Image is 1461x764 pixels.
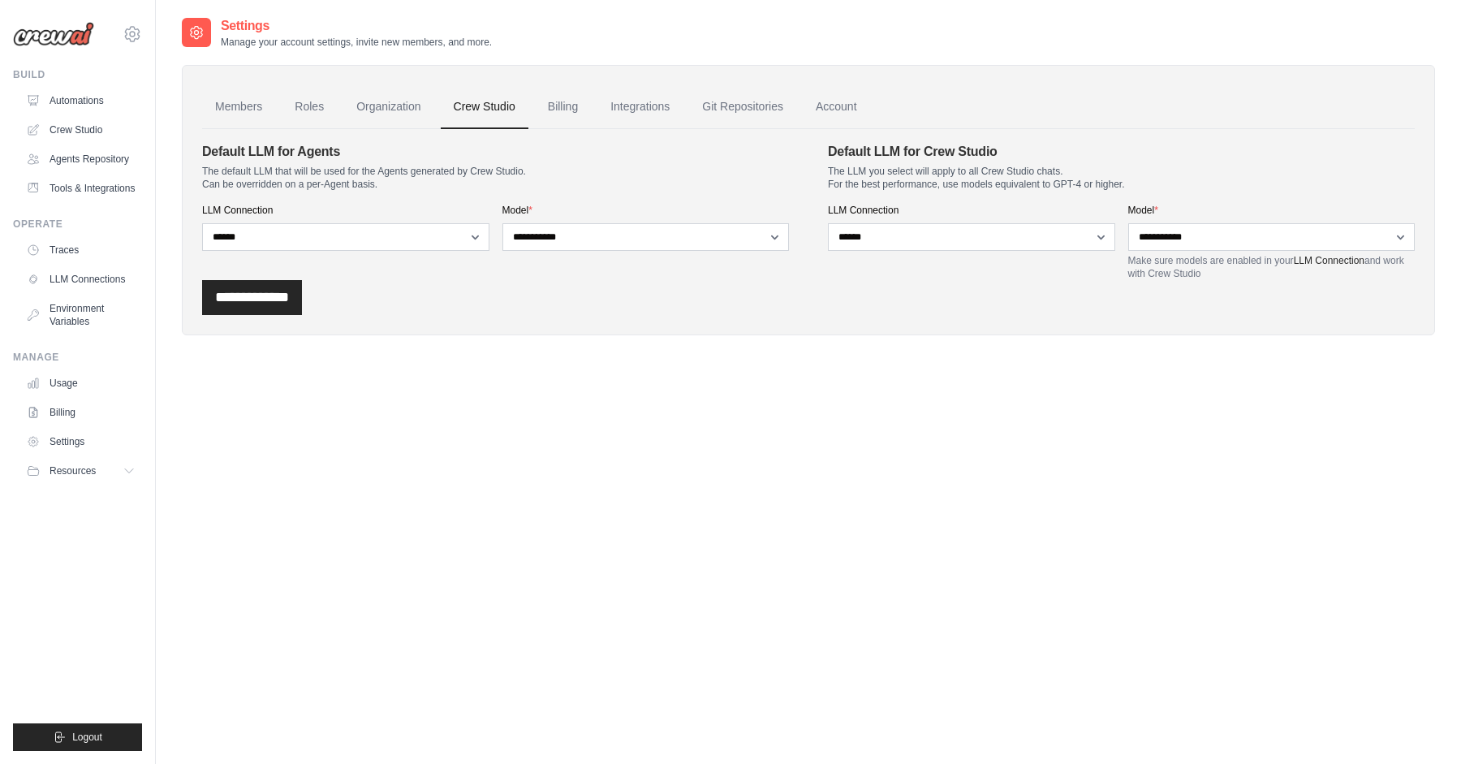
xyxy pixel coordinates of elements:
[343,85,433,129] a: Organization
[19,175,142,201] a: Tools & Integrations
[13,22,94,46] img: Logo
[828,204,1115,217] label: LLM Connection
[828,165,1415,191] p: The LLM you select will apply to all Crew Studio chats. For the best performance, use models equi...
[19,117,142,143] a: Crew Studio
[1128,254,1416,280] p: Make sure models are enabled in your and work with Crew Studio
[72,731,102,744] span: Logout
[202,204,489,217] label: LLM Connection
[19,146,142,172] a: Agents Repository
[13,351,142,364] div: Manage
[202,85,275,129] a: Members
[19,399,142,425] a: Billing
[202,165,789,191] p: The default LLM that will be used for the Agents generated by Crew Studio. Can be overridden on a...
[13,723,142,751] button: Logout
[803,85,870,129] a: Account
[19,458,142,484] button: Resources
[1294,255,1364,266] a: LLM Connection
[19,266,142,292] a: LLM Connections
[597,85,683,129] a: Integrations
[13,218,142,231] div: Operate
[1128,204,1416,217] label: Model
[19,237,142,263] a: Traces
[221,36,492,49] p: Manage your account settings, invite new members, and more.
[13,68,142,81] div: Build
[689,85,796,129] a: Git Repositories
[202,142,789,162] h4: Default LLM for Agents
[282,85,337,129] a: Roles
[221,16,492,36] h2: Settings
[502,204,790,217] label: Model
[50,464,96,477] span: Resources
[535,85,591,129] a: Billing
[19,370,142,396] a: Usage
[19,296,142,335] a: Environment Variables
[19,429,142,455] a: Settings
[828,142,1415,162] h4: Default LLM for Crew Studio
[441,85,528,129] a: Crew Studio
[19,88,142,114] a: Automations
